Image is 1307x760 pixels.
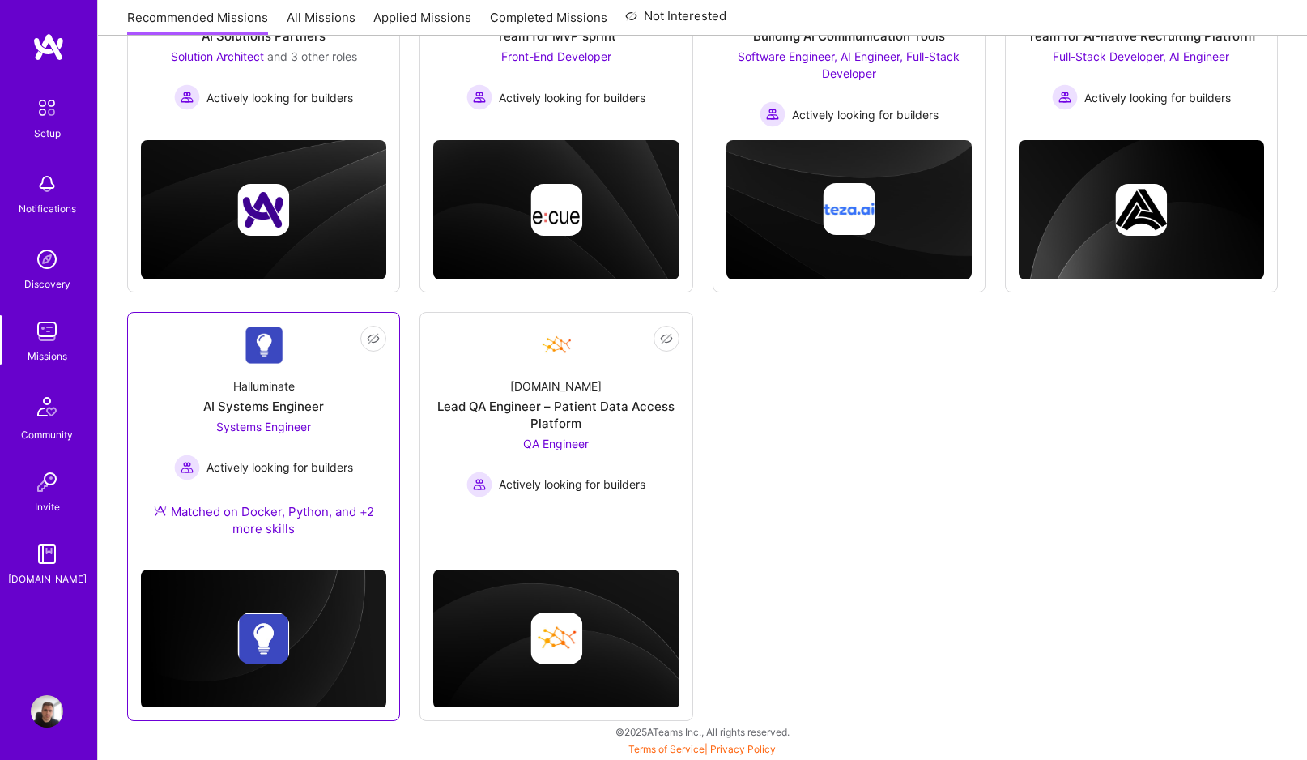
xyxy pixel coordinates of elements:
[760,101,785,127] img: Actively looking for builders
[27,695,67,728] a: User Avatar
[30,91,64,125] img: setup
[202,28,326,45] div: AI Solutions Partners
[32,32,65,62] img: logo
[238,613,290,664] img: Company logo
[141,503,386,537] div: Matched on Docker, Python, and +2 more skills
[433,140,679,279] img: cover
[287,9,355,36] a: All Missions
[8,570,87,587] div: [DOMAIN_NAME]
[753,28,945,45] div: Building AI Communication Tools
[267,49,357,63] span: and 3 other roles
[510,378,602,395] div: [DOMAIN_NAME]
[141,326,386,557] a: Company LogoHalluminateAI Systems EngineerSystems Engineer Actively looking for buildersActively ...
[31,243,63,275] img: discovery
[823,183,875,235] img: Company logo
[31,315,63,348] img: teamwork
[24,275,70,292] div: Discovery
[31,168,63,200] img: bell
[523,437,589,450] span: QA Engineer
[496,28,616,45] div: Team for MVP sprint
[466,84,492,110] img: Actively looking for builders
[206,89,353,106] span: Actively looking for builders
[490,9,607,36] a: Completed Missions
[21,426,73,443] div: Community
[433,398,679,432] div: Lead QA Engineer – Patient Data Access Platform
[216,420,311,433] span: Systems Engineer
[97,711,1307,752] div: © 2025 ATeams Inc., All rights reserved.
[1084,89,1231,106] span: Actively looking for builders
[154,504,167,517] img: Ateam Purple Icon
[31,695,63,728] img: User Avatar
[537,326,576,365] img: Company Logo
[31,538,63,570] img: guide book
[206,459,353,476] span: Actively looking for builders
[238,184,290,236] img: Company logo
[1028,28,1255,45] div: Team for AI-native Recruiting Platform
[1052,84,1078,110] img: Actively looking for builders
[1115,184,1167,236] img: Company logo
[738,49,960,80] span: Software Engineer, AI Engineer, Full-Stack Developer
[466,472,492,497] img: Actively looking for builders
[499,89,645,106] span: Actively looking for builders
[28,387,66,426] img: Community
[34,125,61,142] div: Setup
[203,398,324,415] div: AI Systems Engineer
[1053,49,1229,63] span: Full-Stack Developer, AI Engineer
[433,326,679,510] a: Company Logo[DOMAIN_NAME]Lead QA Engineer – Patient Data Access PlatformQA Engineer Actively look...
[127,9,268,36] a: Recommended Missions
[530,184,582,236] img: Company logo
[35,498,60,515] div: Invite
[660,332,673,345] i: icon EyeClosed
[367,332,380,345] i: icon EyeClosed
[373,9,471,36] a: Applied Missions
[710,743,776,755] a: Privacy Policy
[28,348,67,365] div: Missions
[499,476,645,493] span: Actively looking for builders
[174,455,200,480] img: Actively looking for builders
[174,84,200,110] img: Actively looking for builders
[141,570,386,709] img: cover
[530,613,582,664] img: Company logo
[19,200,76,217] div: Notifications
[31,466,63,498] img: Invite
[501,49,611,63] span: Front-End Developer
[141,140,386,279] img: cover
[233,378,295,395] div: Halluminate
[171,49,264,63] span: Solution Architect
[1019,140,1264,280] img: cover
[433,570,679,709] img: cover
[245,326,283,364] img: Company Logo
[628,743,705,755] a: Terms of Service
[726,140,972,279] img: cover
[792,106,939,123] span: Actively looking for builders
[625,6,726,36] a: Not Interested
[628,743,776,755] span: |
